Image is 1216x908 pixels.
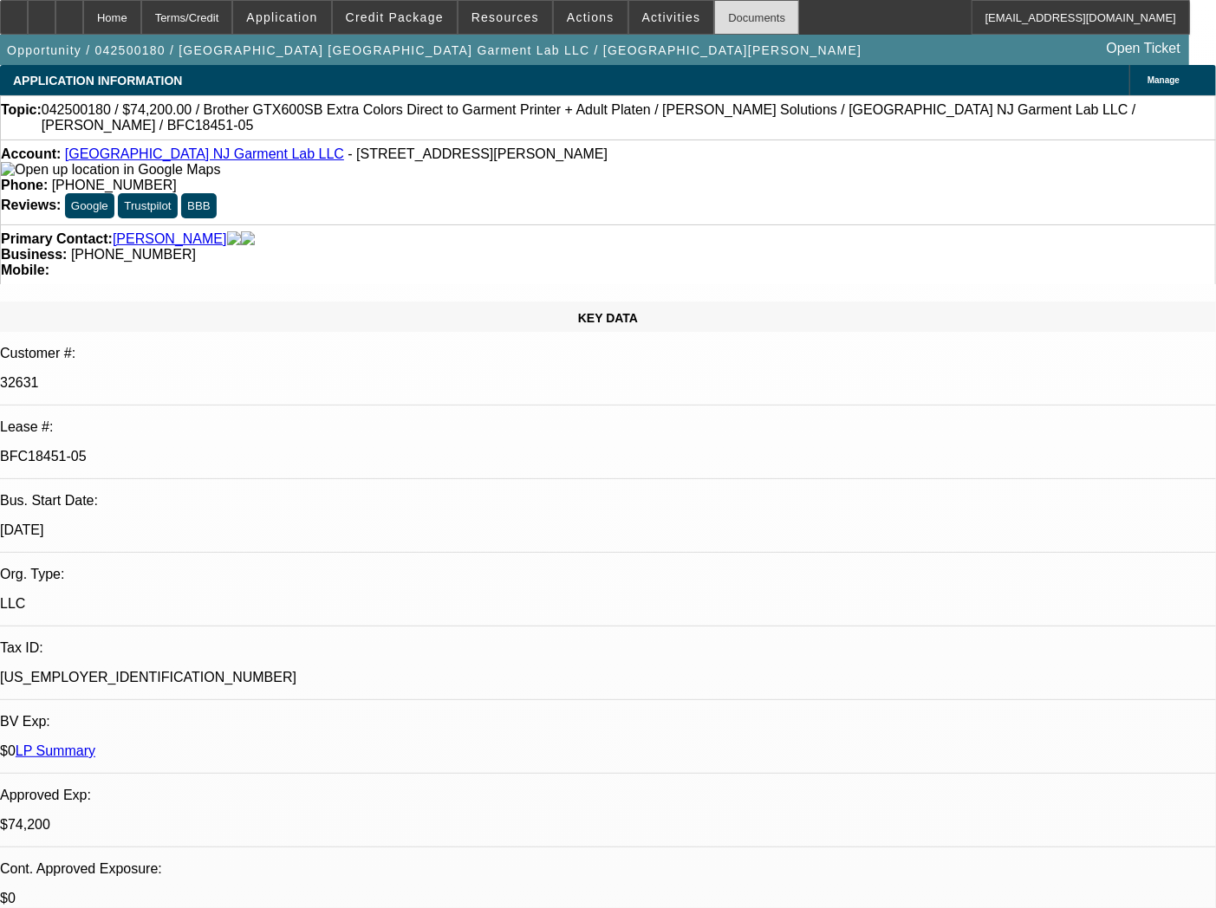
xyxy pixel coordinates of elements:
[246,10,317,24] span: Application
[1,178,48,192] strong: Phone:
[458,1,552,34] button: Resources
[348,146,608,161] span: - [STREET_ADDRESS][PERSON_NAME]
[71,247,196,262] span: [PHONE_NUMBER]
[181,193,217,218] button: BBB
[118,193,177,218] button: Trustpilot
[1100,34,1187,63] a: Open Ticket
[1,146,61,161] strong: Account:
[16,743,95,758] a: LP Summary
[7,43,862,57] span: Opportunity / 042500180 / [GEOGRAPHIC_DATA] [GEOGRAPHIC_DATA] Garment Lab LLC / [GEOGRAPHIC_DATA]...
[233,1,330,34] button: Application
[554,1,628,34] button: Actions
[642,10,701,24] span: Activities
[65,146,344,161] a: [GEOGRAPHIC_DATA] NJ Garment Lab LLC
[1,263,49,277] strong: Mobile:
[1,247,67,262] strong: Business:
[629,1,714,34] button: Activities
[346,10,444,24] span: Credit Package
[52,178,177,192] span: [PHONE_NUMBER]
[578,311,638,325] span: KEY DATA
[1,231,113,247] strong: Primary Contact:
[113,231,227,247] a: [PERSON_NAME]
[1148,75,1180,85] span: Manage
[13,74,182,88] span: APPLICATION INFORMATION
[65,193,114,218] button: Google
[241,231,255,247] img: linkedin-icon.png
[1,162,220,177] a: View Google Maps
[42,102,1215,133] span: 042500180 / $74,200.00 / Brother GTX600SB Extra Colors Direct to Garment Printer + Adult Platen /...
[471,10,539,24] span: Resources
[227,231,241,247] img: facebook-icon.png
[567,10,615,24] span: Actions
[1,198,61,212] strong: Reviews:
[1,102,42,133] strong: Topic:
[333,1,457,34] button: Credit Package
[1,162,220,178] img: Open up location in Google Maps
